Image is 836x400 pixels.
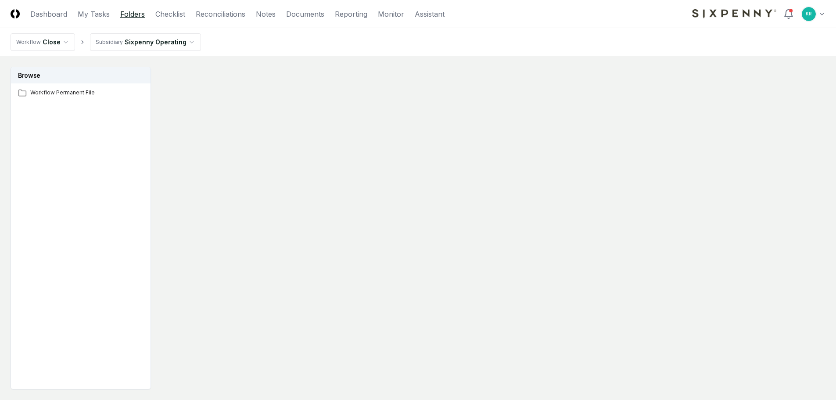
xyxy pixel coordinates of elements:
[30,89,144,97] span: Workflow Permanent File
[11,67,151,83] h3: Browse
[78,9,110,19] a: My Tasks
[335,9,367,19] a: Reporting
[256,9,276,19] a: Notes
[155,9,185,19] a: Checklist
[11,33,201,51] nav: breadcrumb
[378,9,404,19] a: Monitor
[30,9,67,19] a: Dashboard
[11,9,20,18] img: Logo
[692,9,776,18] img: Sixpenny logo
[16,38,41,46] div: Workflow
[286,9,324,19] a: Documents
[196,9,245,19] a: Reconciliations
[801,6,817,22] button: KR
[96,38,123,46] div: Subsidiary
[415,9,445,19] a: Assistant
[806,11,812,17] span: KR
[120,9,145,19] a: Folders
[11,83,151,103] a: Workflow Permanent File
